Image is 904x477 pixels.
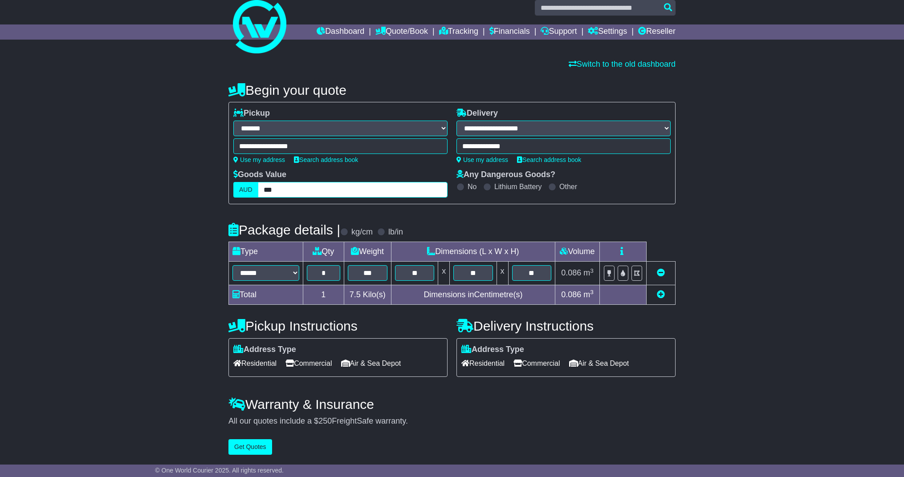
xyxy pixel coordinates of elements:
td: Dimensions in Centimetre(s) [391,285,555,304]
label: Goods Value [233,170,286,180]
sup: 3 [590,289,594,295]
span: Commercial [513,356,560,370]
a: Support [541,24,577,40]
h4: Delivery Instructions [456,319,676,333]
a: Settings [588,24,627,40]
label: Address Type [233,345,296,355]
a: Remove this item [657,268,665,277]
sup: 3 [590,267,594,274]
h4: Warranty & Insurance [228,397,676,412]
label: Lithium Battery [494,182,542,191]
td: Qty [303,242,344,262]
span: Residential [461,356,505,370]
label: Delivery [456,109,498,118]
td: 1 [303,285,344,304]
td: Total [229,285,303,304]
span: 7.5 [350,290,361,299]
label: kg/cm [351,227,373,237]
span: Residential [233,356,277,370]
a: Switch to the old dashboard [569,60,676,69]
a: Use my address [456,156,508,163]
span: Air & Sea Depot [341,356,401,370]
a: Quote/Book [375,24,428,40]
label: AUD [233,182,258,198]
label: Address Type [461,345,524,355]
label: Any Dangerous Goods? [456,170,555,180]
span: m [583,268,594,277]
a: Search address book [517,156,581,163]
label: Pickup [233,109,270,118]
label: No [468,182,476,191]
button: Get Quotes [228,439,272,455]
span: Commercial [285,356,332,370]
span: 250 [318,416,332,425]
div: All our quotes include a $ FreightSafe warranty. [228,416,676,426]
span: 0.086 [561,290,581,299]
td: Type [229,242,303,262]
h4: Package details | [228,222,340,237]
span: Air & Sea Depot [569,356,629,370]
td: Weight [344,242,391,262]
a: Tracking [439,24,478,40]
h4: Pickup Instructions [228,319,448,333]
span: © One World Courier 2025. All rights reserved. [155,467,284,474]
a: Financials [489,24,530,40]
td: Volume [555,242,599,262]
td: x [497,262,508,285]
span: m [583,290,594,299]
a: Use my address [233,156,285,163]
span: 0.086 [561,268,581,277]
td: Kilo(s) [344,285,391,304]
a: Dashboard [317,24,364,40]
a: Reseller [638,24,676,40]
h4: Begin your quote [228,83,676,97]
td: Dimensions (L x W x H) [391,242,555,262]
td: x [438,262,450,285]
a: Add new item [657,290,665,299]
label: Other [559,182,577,191]
a: Search address book [294,156,358,163]
label: lb/in [388,227,403,237]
